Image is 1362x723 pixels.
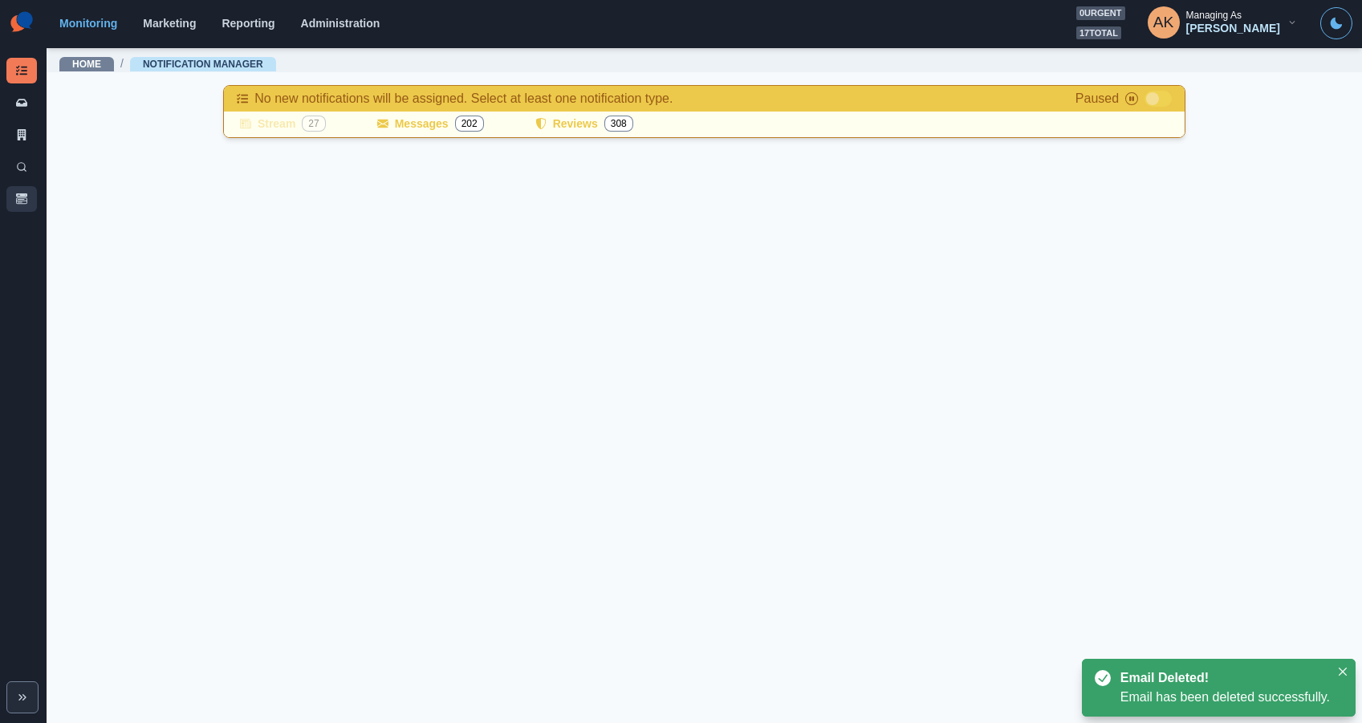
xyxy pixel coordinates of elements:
span: 202 [455,116,484,132]
button: Manual Post Assistant [6,186,37,212]
span: 17 total [1076,26,1121,40]
span: 27 [302,116,325,132]
span: 0 urgent [1076,6,1125,20]
a: Marketing [143,17,196,30]
a: Reporting [222,17,274,30]
a: Administration [301,17,380,30]
a: Home [72,59,101,70]
a: Search [6,154,37,180]
a: Monitoring [59,17,117,30]
p: No new notifications will be assigned. Select at least one notification type. [254,89,673,108]
div: Email Deleted! [1120,668,1323,688]
button: Reviews308 [526,112,643,137]
span: 308 [604,116,633,132]
div: Email has been deleted successfully. [1120,688,1330,707]
nav: breadcrumb [59,55,276,72]
a: By Client [6,122,37,148]
button: Messages202 [368,112,494,137]
a: Notification Inbox [6,90,37,116]
div: Managing As [1186,10,1242,21]
button: Toggle Mode [1320,7,1352,39]
button: Close [1333,662,1352,681]
button: Managing As[PERSON_NAME] [1135,6,1311,39]
span: / [120,55,124,72]
div: [PERSON_NAME] [1186,22,1280,35]
div: Alex Kalogeropoulos [1153,3,1174,42]
a: Notification Manager [6,58,37,83]
button: Expand [6,681,39,713]
a: Notification Manager [143,59,263,70]
button: Stream27 [230,112,335,137]
p: Paused [1075,89,1119,108]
